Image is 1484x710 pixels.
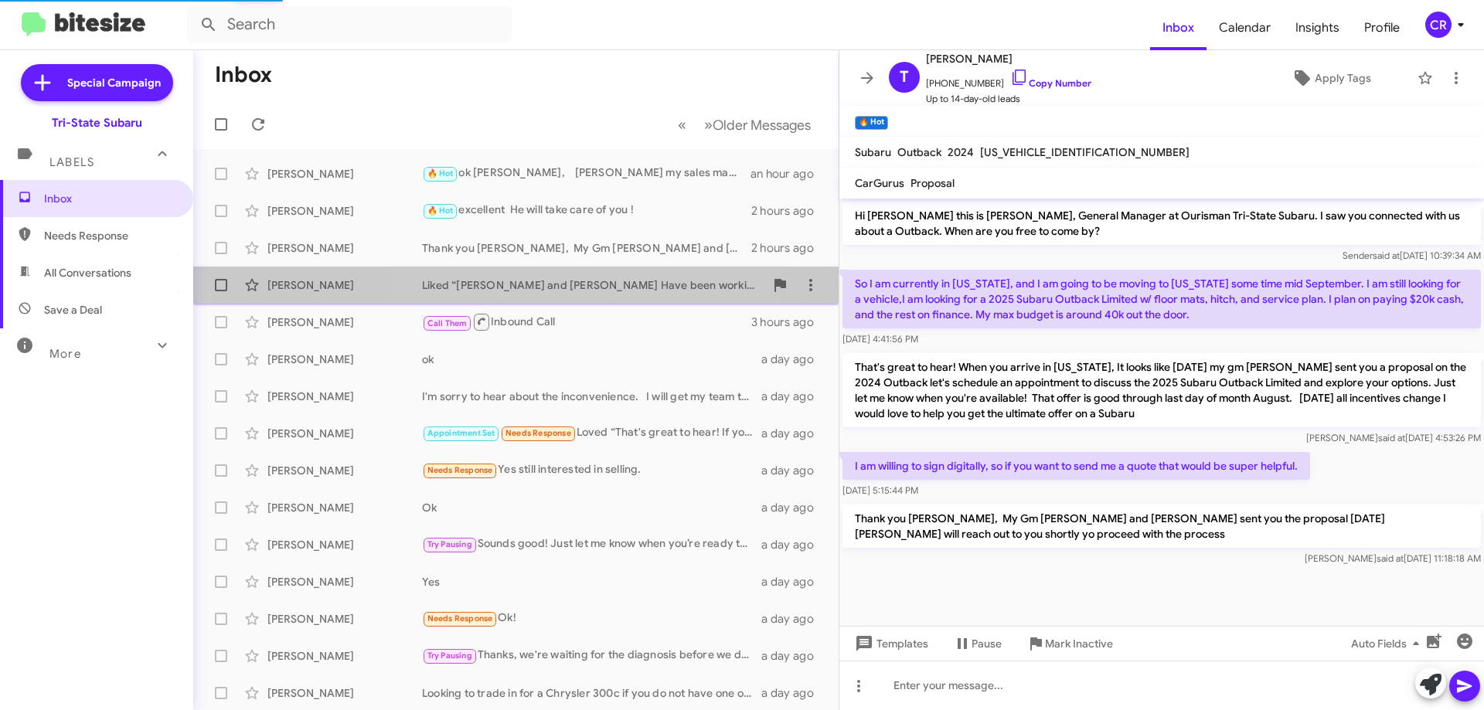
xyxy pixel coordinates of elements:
[669,109,820,141] nav: Page navigation example
[897,145,941,159] span: Outback
[505,428,571,438] span: Needs Response
[267,648,422,664] div: [PERSON_NAME]
[427,206,454,216] span: 🔥 Hot
[842,353,1481,427] p: That's great to hear! When you arrive in [US_STATE], It looks like [DATE] my gm [PERSON_NAME] sen...
[1378,432,1405,443] span: said at
[422,424,761,442] div: Loved “That's great to hear! If you ever consider selling your vehicle in the future, feel free t...
[267,574,422,589] div: [PERSON_NAME]
[187,6,512,43] input: Search
[267,463,422,478] div: [PERSON_NAME]
[422,610,761,627] div: Ok!
[855,116,888,130] small: 🔥 Hot
[1412,12,1467,38] button: CR
[842,504,1481,548] p: Thank you [PERSON_NAME], My Gm [PERSON_NAME] and [PERSON_NAME] sent you the proposal [DATE] [PERS...
[267,166,422,182] div: [PERSON_NAME]
[1306,432,1481,443] span: [PERSON_NAME] [DATE] 4:53:26 PM
[926,49,1091,68] span: [PERSON_NAME]
[842,484,918,496] span: [DATE] 5:15:44 PM
[427,465,493,475] span: Needs Response
[422,647,761,664] div: Thanks, we're waiting for the diagnosis before we decide on our next step.
[1045,630,1113,657] span: Mark Inactive
[422,500,761,515] div: Ok
[422,574,761,589] div: Yes
[1010,77,1091,89] a: Copy Number
[427,318,468,328] span: Call Them
[910,176,955,190] span: Proposal
[67,75,161,90] span: Special Campaign
[267,314,422,330] div: [PERSON_NAME]
[44,191,175,206] span: Inbox
[842,270,1481,328] p: So I am currently in [US_STATE], and I am going to be moving to [US_STATE] some time mid Septembe...
[427,539,472,549] span: Try Pausing
[761,426,826,441] div: a day ago
[422,389,761,404] div: I'm sorry to hear about the inconvenience. I will get my team to resolve this immediately. We wil...
[422,461,761,479] div: Yes still interested in selling.
[1150,5,1207,50] a: Inbox
[422,535,761,553] div: Sounds good! Just let me know when you’re ready to set up an appointment. Looking forward to assi...
[761,500,826,515] div: a day ago
[44,302,102,318] span: Save a Deal
[761,611,826,627] div: a day ago
[267,277,422,293] div: [PERSON_NAME]
[842,202,1481,245] p: Hi [PERSON_NAME] this is [PERSON_NAME], General Manager at Ourisman Tri-State Subaru. I saw you c...
[49,155,94,169] span: Labels
[267,426,422,441] div: [PERSON_NAME]
[215,63,272,87] h1: Inbox
[842,452,1310,480] p: I am willing to sign digitally, so if you want to send me a quote that would be super helpful.
[941,630,1014,657] button: Pause
[1251,64,1410,92] button: Apply Tags
[751,203,826,219] div: 2 hours ago
[422,165,751,182] div: ok [PERSON_NAME], [PERSON_NAME] my sales manager is getting you a lease special i will get that o...
[761,648,826,664] div: a day ago
[1425,12,1452,38] div: CR
[1207,5,1283,50] a: Calendar
[761,537,826,552] div: a day ago
[842,333,918,345] span: [DATE] 4:41:56 PM
[1377,552,1404,564] span: said at
[44,265,131,280] span: All Conversations
[855,145,891,159] span: Subaru
[852,630,928,657] span: Templates
[267,537,422,552] div: [PERSON_NAME]
[1014,630,1125,657] button: Mark Inactive
[267,352,422,367] div: [PERSON_NAME]
[695,109,820,141] button: Next
[761,389,826,404] div: a day ago
[422,240,751,256] div: Thank you [PERSON_NAME], My Gm [PERSON_NAME] and [PERSON_NAME] sent you the proposal [DATE] [PERS...
[855,176,904,190] span: CarGurus
[980,145,1190,159] span: [US_VEHICLE_IDENTIFICATION_NUMBER]
[704,115,713,134] span: »
[427,168,454,178] span: 🔥 Hot
[751,166,826,182] div: an hour ago
[669,109,696,141] button: Previous
[267,203,422,219] div: [PERSON_NAME]
[839,630,941,657] button: Templates
[1305,552,1481,564] span: [PERSON_NAME] [DATE] 11:18:18 AM
[713,117,811,134] span: Older Messages
[900,65,909,90] span: T
[267,611,422,627] div: [PERSON_NAME]
[422,202,751,219] div: excellent He will take care of you !
[761,574,826,589] div: a day ago
[427,651,472,661] span: Try Pausing
[44,228,175,243] span: Needs Response
[1352,5,1412,50] a: Profile
[49,347,81,361] span: More
[267,240,422,256] div: [PERSON_NAME]
[761,463,826,478] div: a day ago
[267,685,422,701] div: [PERSON_NAME]
[761,685,826,701] div: a day ago
[761,352,826,367] div: a day ago
[972,630,1002,657] span: Pause
[21,64,173,101] a: Special Campaign
[751,240,826,256] div: 2 hours ago
[422,312,751,331] div: Inbound Call
[1283,5,1352,50] span: Insights
[267,389,422,404] div: [PERSON_NAME]
[678,115,686,134] span: «
[1315,64,1371,92] span: Apply Tags
[1373,250,1400,261] span: said at
[948,145,974,159] span: 2024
